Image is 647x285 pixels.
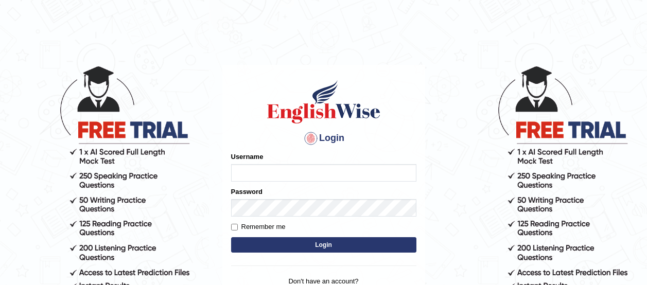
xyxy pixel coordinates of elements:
[265,79,382,125] img: Logo of English Wise sign in for intelligent practice with AI
[231,130,416,147] h4: Login
[231,237,416,253] button: Login
[231,224,238,230] input: Remember me
[231,222,286,232] label: Remember me
[231,152,264,162] label: Username
[231,187,263,197] label: Password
